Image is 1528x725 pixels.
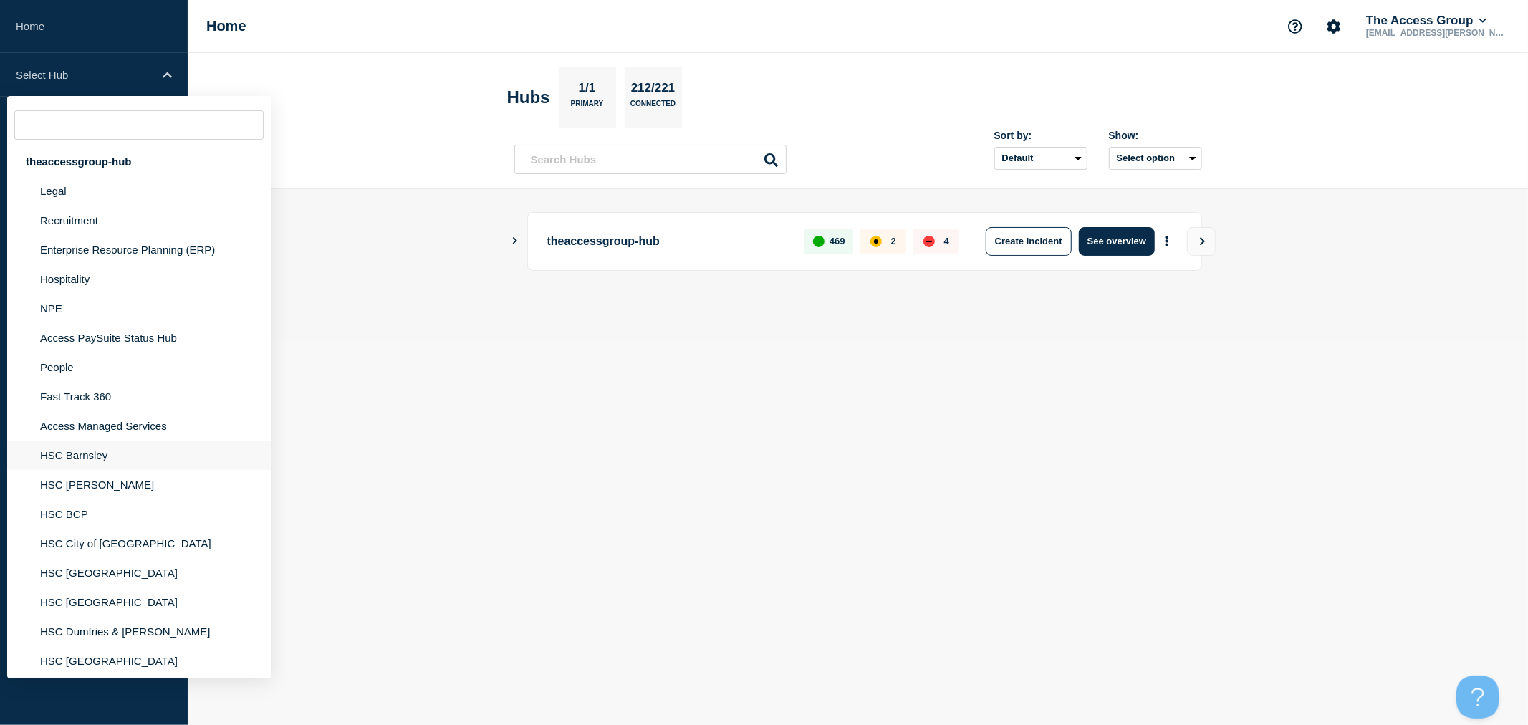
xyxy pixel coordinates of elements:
li: HSC Barnsley [7,441,271,470]
button: See overview [1079,227,1155,256]
iframe: Help Scout Beacon - Open [1456,676,1499,719]
li: NPE [7,294,271,323]
p: theaccessgroup-hub [547,227,789,256]
p: 212/221 [625,81,680,100]
li: Access Managed Services [7,411,271,441]
li: HSC [GEOGRAPHIC_DATA] [7,558,271,587]
select: Sort by [994,147,1087,170]
li: People [7,352,271,382]
li: Fast Track 360 [7,382,271,411]
li: HSC BCP [7,499,271,529]
p: Select Hub [16,69,153,81]
p: Primary [571,100,604,115]
li: Hospitality [7,264,271,294]
li: Enterprise Resource Planning (ERP) [7,235,271,264]
input: Search Hubs [514,145,787,174]
h2: Hubs [507,87,550,107]
li: HSC [GEOGRAPHIC_DATA] [7,587,271,617]
p: 469 [830,236,845,246]
button: Support [1280,11,1310,42]
p: 1/1 [573,81,601,100]
li: HSC [GEOGRAPHIC_DATA] [7,646,271,676]
button: Account settings [1319,11,1349,42]
div: affected [870,236,882,247]
button: View [1187,227,1216,256]
li: HSC Dumfries & [PERSON_NAME] [7,617,271,646]
div: Show: [1109,130,1202,141]
p: Connected [630,100,676,115]
div: up [813,236,825,247]
p: 2 [891,236,896,246]
button: More actions [1158,228,1176,254]
button: The Access Group [1363,14,1489,28]
p: [EMAIL_ADDRESS][PERSON_NAME][DOMAIN_NAME] [1363,28,1512,38]
li: HSC [PERSON_NAME] [7,470,271,499]
div: Sort by: [994,130,1087,141]
li: HSC City of [GEOGRAPHIC_DATA] [7,529,271,558]
button: Show Connected Hubs [511,236,519,246]
div: theaccessgroup-hub [7,147,271,176]
li: Access PaySuite Status Hub [7,323,271,352]
button: Select option [1109,147,1202,170]
h1: Home [206,18,246,34]
li: Legal [7,176,271,206]
div: down [923,236,935,247]
li: Recruitment [7,206,271,235]
button: Create incident [986,227,1072,256]
p: 4 [944,236,949,246]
